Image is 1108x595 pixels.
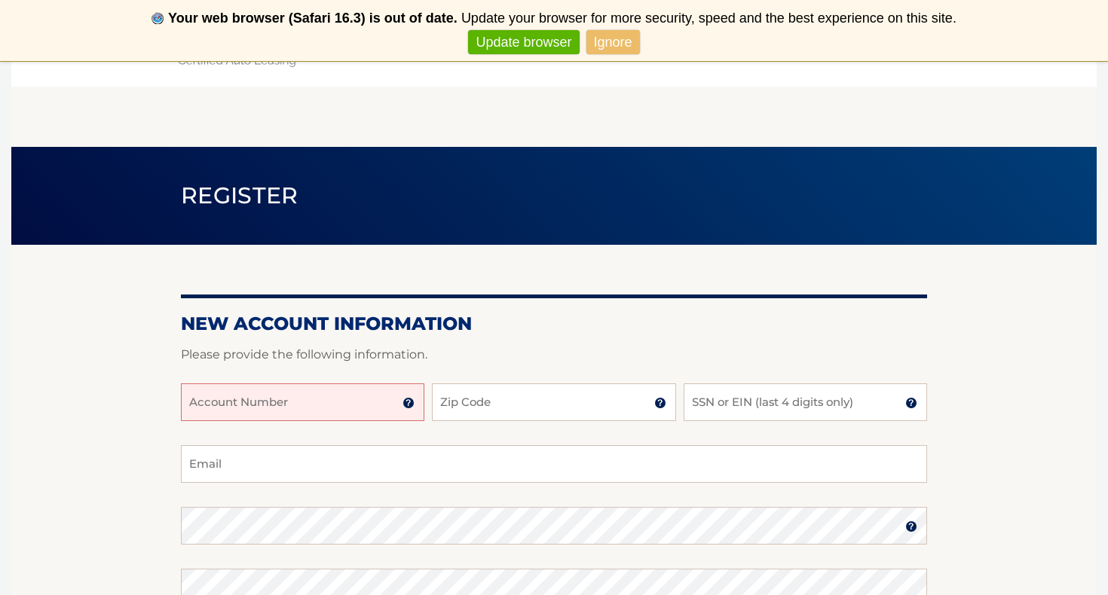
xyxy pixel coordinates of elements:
input: Email [181,445,927,483]
span: Update your browser for more security, speed and the best experience on this site. [461,11,956,26]
b: Your web browser (Safari 16.3) is out of date. [168,11,458,26]
img: tooltip.svg [402,397,415,409]
span: Register [181,182,298,209]
img: tooltip.svg [905,397,917,409]
input: SSN or EIN (last 4 digits only) [684,383,927,421]
input: Zip Code [432,383,675,421]
input: Account Number [181,383,424,421]
a: Update browser [468,30,579,55]
img: tooltip.svg [654,397,666,409]
a: Ignore [586,30,640,55]
h2: New Account Information [181,313,927,335]
p: Please provide the following information. [181,344,927,365]
img: tooltip.svg [905,520,917,532]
